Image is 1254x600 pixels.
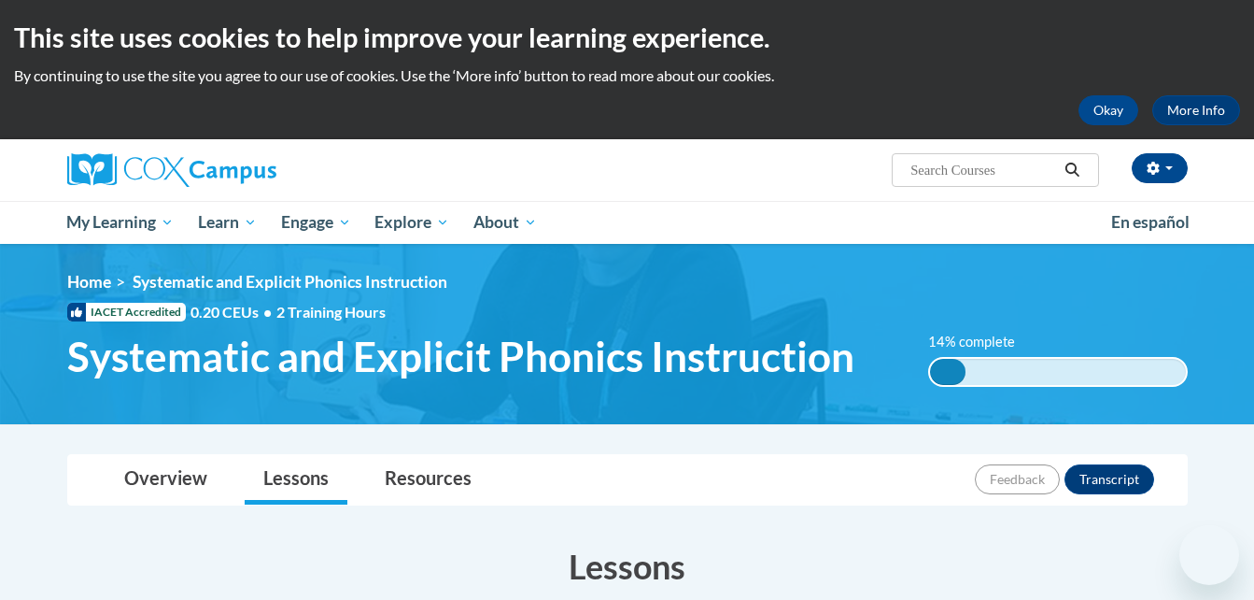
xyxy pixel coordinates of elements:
a: Overview [106,455,226,505]
a: Home [67,272,111,292]
a: En español [1099,203,1202,242]
span: 2 Training Hours [276,303,386,321]
a: Lessons [245,455,347,505]
img: Cox Campus [67,153,276,187]
span: Explore [374,211,449,234]
a: Resources [366,455,490,505]
div: 14% complete [930,359,965,385]
span: Engage [281,211,351,234]
span: Learn [198,211,257,234]
p: By continuing to use the site you agree to our use of cookies. Use the ‘More info’ button to read... [14,65,1240,86]
a: Engage [269,201,363,244]
span: Systematic and Explicit Phonics Instruction [67,332,854,381]
span: 0.20 CEUs [190,302,276,322]
a: My Learning [55,201,187,244]
button: Transcript [1064,464,1154,494]
span: Systematic and Explicit Phonics Instruction [133,272,447,292]
span: My Learning [66,211,174,234]
h2: This site uses cookies to help improve your learning experience. [14,19,1240,56]
a: Explore [362,201,461,244]
a: About [461,201,549,244]
input: Search Courses [909,159,1058,181]
span: About [473,211,537,234]
button: Search [1058,159,1086,181]
span: • [263,303,272,321]
a: Learn [186,201,269,244]
span: En español [1111,212,1190,232]
h3: Lessons [67,543,1188,590]
a: More Info [1152,95,1240,125]
iframe: Button to launch messaging window [1179,525,1239,585]
div: Main menu [39,201,1216,244]
button: Okay [1078,95,1138,125]
button: Feedback [975,464,1060,494]
a: Cox Campus [67,153,422,187]
button: Account Settings [1132,153,1188,183]
span: IACET Accredited [67,303,186,321]
label: 14% complete [928,332,1036,352]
